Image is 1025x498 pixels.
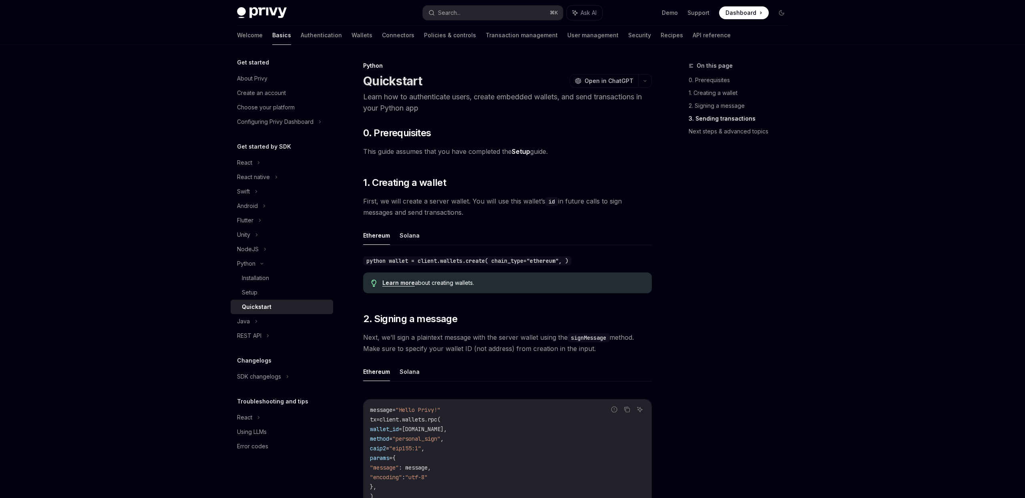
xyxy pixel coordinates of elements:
a: Dashboard [719,6,769,19]
a: Choose your platform [231,100,333,115]
h5: Changelogs [237,356,271,365]
a: 2. Signing a message [689,99,794,112]
a: Welcome [237,26,263,45]
span: First, we will create a server wallet. You will use this wallet’s in future calls to sign message... [363,196,652,218]
div: NodeJS [237,244,259,254]
span: "eip155:1" [389,445,421,452]
span: { [392,454,396,462]
span: "utf-8" [405,474,428,481]
div: REST API [237,331,261,341]
button: Ask AI [635,404,645,415]
span: Open in ChatGPT [585,77,633,85]
div: Python [237,259,255,268]
button: Ethereum [363,226,390,245]
span: : message, [399,464,431,471]
svg: Tip [371,280,377,287]
a: Setup [231,285,333,300]
span: Next, we’ll sign a plaintext message with the server wallet using the method. Make sure to specif... [363,332,652,354]
a: Security [628,26,651,45]
span: = [392,406,396,413]
button: Copy the contents from the code block [622,404,632,415]
span: = [399,425,402,433]
span: client.wallets.rpc( [380,416,440,423]
h1: Quickstart [363,74,422,88]
span: , [421,445,424,452]
span: message [370,406,392,413]
div: React [237,158,252,167]
a: Error codes [231,439,333,454]
span: "message" [370,464,399,471]
span: This guide assumes that you have completed the guide. [363,146,652,157]
span: = [389,454,392,462]
div: SDK changelogs [237,372,281,381]
span: : [402,474,405,481]
span: Dashboard [726,9,756,17]
button: Report incorrect code [609,404,619,415]
button: Ethereum [363,362,390,381]
span: = [386,445,389,452]
span: tx [370,416,376,423]
a: Demo [662,9,678,17]
div: Flutter [237,216,253,225]
a: Using LLMs [231,425,333,439]
span: 2. Signing a message [363,313,457,325]
div: React [237,413,252,422]
span: = [389,435,392,442]
span: ⌘ K [550,10,558,16]
div: Choose your platform [237,103,295,112]
span: wallet_id [370,425,399,433]
a: 3. Sending transactions [689,112,794,125]
code: id [545,197,558,206]
a: Setup [512,147,530,156]
span: method [370,435,389,442]
a: User management [567,26,619,45]
a: Learn more [382,279,415,286]
div: Android [237,201,258,211]
div: Setup [242,288,257,297]
span: "personal_sign" [392,435,440,442]
span: params [370,454,389,462]
code: signMessage [568,333,609,342]
code: python wallet = client.wallets.create( chain_type="ethereum", ) [363,256,571,265]
h5: Get started by SDK [237,142,291,151]
span: caip2 [370,445,386,452]
span: "Hello Privy!" [396,406,440,413]
div: Quickstart [242,302,271,312]
a: 1. Creating a wallet [689,87,794,99]
div: Create an account [237,88,286,98]
div: Search... [438,8,460,18]
img: dark logo [237,7,287,18]
span: , [440,435,444,442]
a: Next steps & advanced topics [689,125,794,138]
span: }, [370,483,376,490]
span: 0. Prerequisites [363,127,431,139]
button: Ask AI [567,6,602,20]
h5: Get started [237,58,269,67]
div: Unity [237,230,250,240]
div: Error codes [237,442,268,451]
span: On this page [697,61,733,71]
div: React native [237,172,270,182]
p: Learn how to authenticate users, create embedded wallets, and send transactions in your Python app [363,91,652,114]
span: [DOMAIN_NAME], [402,425,447,433]
span: Ask AI [581,9,597,17]
button: Solana [400,362,420,381]
h5: Troubleshooting and tips [237,397,308,406]
div: Swift [237,187,250,196]
span: "encoding" [370,474,402,481]
a: 0. Prerequisites [689,74,794,87]
a: Wallets [352,26,372,45]
div: Configuring Privy Dashboard [237,117,314,127]
a: Transaction management [486,26,558,45]
div: About Privy [237,74,267,83]
a: Installation [231,271,333,285]
span: 1. Creating a wallet [363,176,446,189]
a: Policies & controls [424,26,476,45]
a: Authentication [301,26,342,45]
div: Java [237,317,250,326]
a: API reference [693,26,731,45]
button: Open in ChatGPT [570,74,638,88]
div: about creating wallets. [382,279,644,287]
button: Search...⌘K [423,6,563,20]
div: Using LLMs [237,427,267,437]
